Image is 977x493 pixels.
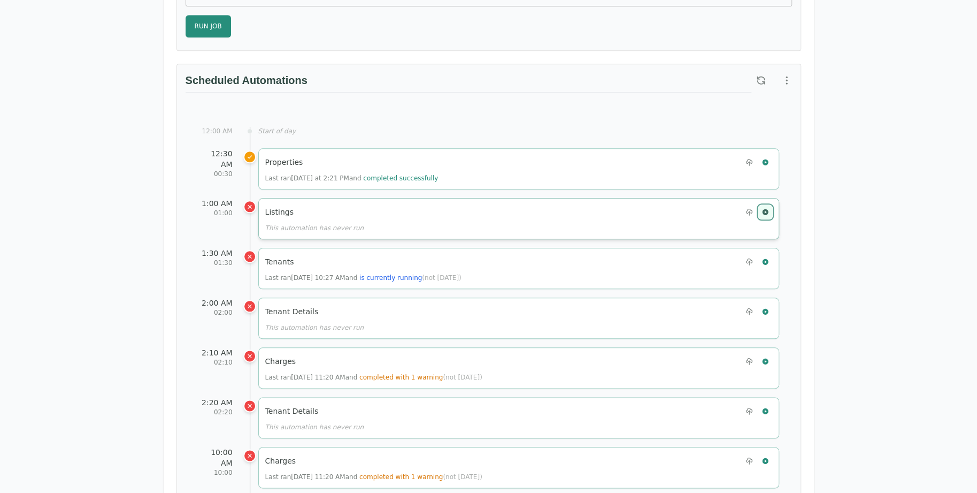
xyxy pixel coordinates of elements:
button: Upload Tenant Details file [742,305,756,318]
div: Properties was scheduled for 12:30 AM but ran at a different time (actual run: Today at 2:21 PM) [243,150,256,163]
div: This automation has never run [265,323,772,332]
div: Charges was scheduled for 2:10 AM but missed its scheduled time and hasn't run [243,350,256,362]
button: Run Tenant Details now [758,404,772,418]
div: 10:00 [198,468,233,477]
span: (not [DATE]) [422,274,461,282]
div: 12:30 AM [198,148,233,170]
span: completed successfully [363,175,438,182]
span: (not [DATE]) [443,374,482,381]
h5: Properties [265,157,303,168]
div: 1:30 AM [198,248,233,259]
div: 01:00 [198,209,233,217]
h5: Charges [265,356,296,367]
div: Tenants was scheduled for 1:30 AM but missed its scheduled time and hasn't run [243,250,256,263]
div: This automation has never run [265,224,772,232]
button: Run Tenants now [758,255,772,269]
span: Last ran [DATE] at 2:21 PM and [265,175,439,182]
div: 02:20 [198,408,233,416]
div: This automation has never run [265,423,772,431]
button: Run Listings now [758,205,772,219]
button: Upload Properties file [742,155,756,169]
h5: Tenant Details [265,406,319,416]
span: Last ran [DATE] 11:20 AM and [265,374,482,381]
h5: Tenants [265,256,294,267]
button: Upload Tenant Details file [742,404,756,418]
button: More options [777,71,796,90]
span: Last ran [DATE] 10:27 AM and [265,274,461,282]
span: (not [DATE]) [443,473,482,481]
span: is currently running [359,274,422,282]
span: completed with 1 warning [359,473,443,481]
span: completed with 1 warning [359,374,443,381]
button: Run Charges now [758,354,772,368]
h5: Listings [265,207,294,217]
div: 02:10 [198,358,233,367]
button: Run Tenant Details now [758,305,772,318]
div: 2:20 AM [198,397,233,408]
div: 02:00 [198,308,233,317]
h5: Tenant Details [265,306,319,317]
button: Run Job [186,15,231,37]
h3: Scheduled Automations [186,73,751,93]
span: Last ran [DATE] 11:20 AM and [265,473,482,481]
button: Run Properties now [758,155,772,169]
button: Upload Listings file [742,205,756,219]
div: 10:00 AM [198,447,233,468]
div: 00:30 [198,170,233,178]
div: 01:30 [198,259,233,267]
button: Run Charges now [758,454,772,468]
button: Upload Tenants file [742,255,756,269]
div: Charges was scheduled for 10:00 AM but missed its scheduled time and hasn't run [243,449,256,462]
h5: Charges [265,456,296,466]
div: Start of day [258,127,779,135]
button: Upload Charges file [742,354,756,368]
div: Tenant Details was scheduled for 2:00 AM but missed its scheduled time and hasn't run [243,300,256,313]
button: Upload Charges file [742,454,756,468]
div: Listings was scheduled for 1:00 AM but missed its scheduled time and hasn't run [243,200,256,213]
div: 2:00 AM [198,298,233,308]
div: 2:10 AM [198,347,233,358]
div: Tenant Details was scheduled for 2:20 AM but missed its scheduled time and hasn't run [243,399,256,412]
div: 1:00 AM [198,198,233,209]
div: 12:00 AM [198,127,233,135]
button: Refresh scheduled automations [751,71,771,90]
